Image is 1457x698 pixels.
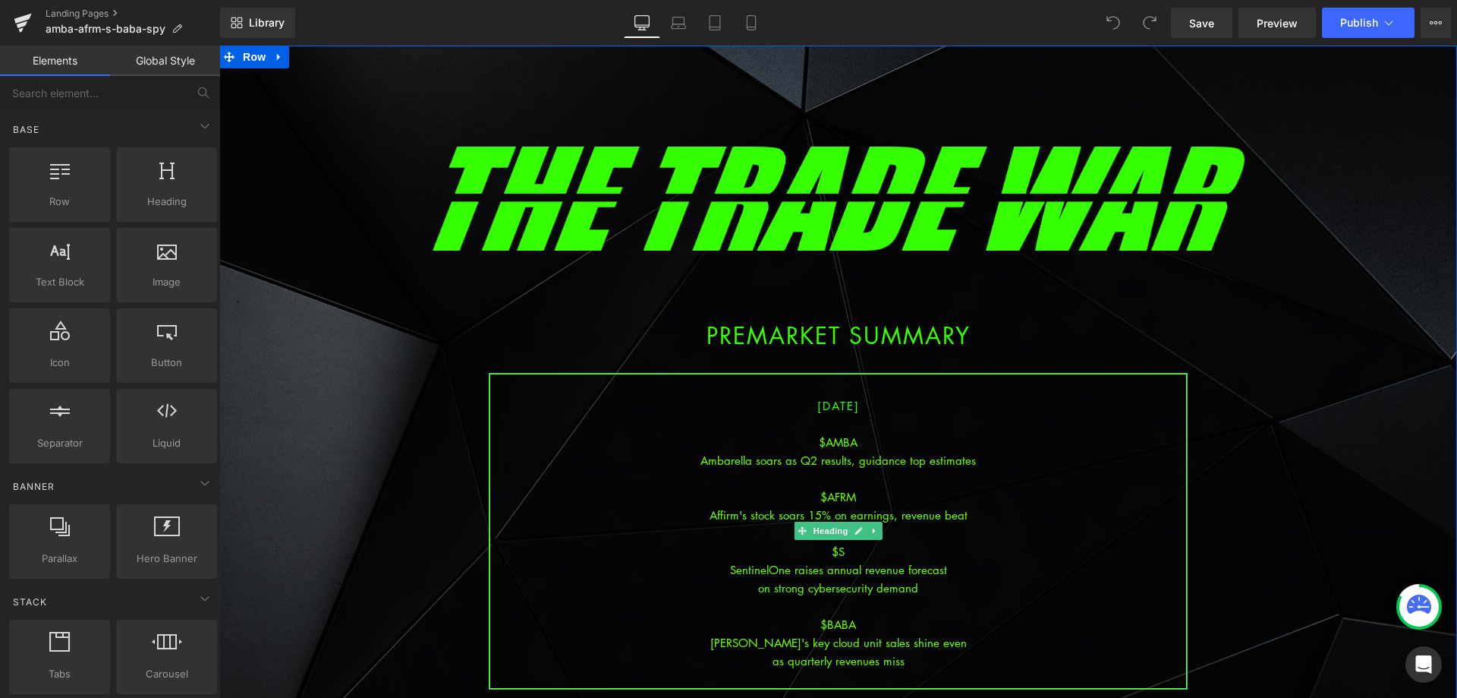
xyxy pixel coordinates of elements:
[1322,8,1415,38] button: Publish
[1257,15,1298,31] span: Preview
[271,497,967,515] div: $S
[271,515,967,533] div: SentinelOne raises annual revenue forecast
[1238,8,1316,38] a: Preview
[14,194,105,210] span: Row
[271,606,967,624] div: as quarterly revenues miss
[647,476,663,494] a: Expand / Collapse
[11,122,41,137] span: Base
[11,595,49,609] span: Stack
[1098,8,1128,38] button: Undo
[14,274,105,290] span: Text Block
[1134,8,1165,38] button: Redo
[11,479,56,494] span: Banner
[121,355,212,371] span: Button
[1405,646,1442,683] div: Open Intercom Messenger
[110,46,220,76] a: Global Style
[598,352,640,368] span: [DATE]
[14,666,105,682] span: Tabs
[733,8,769,38] a: Mobile
[14,551,105,567] span: Parallax
[271,460,967,478] div: Affirm's stock soars 15% on earnings, revenue beat
[121,551,212,567] span: Hero Banner
[121,435,212,451] span: Liquid
[46,23,165,35] span: amba-afrm-s-baba-spy
[660,8,697,38] a: Laptop
[271,442,967,460] div: $AFRM
[121,666,212,682] span: Carousel
[1189,15,1214,31] span: Save
[220,8,295,38] a: New Library
[175,281,1063,299] h1: PREMARKET SUMMARY
[697,8,733,38] a: Tablet
[624,8,660,38] a: Desktop
[121,194,212,210] span: Heading
[271,588,967,606] div: [PERSON_NAME]'s key cloud unit sales shine even
[121,274,212,290] span: Image
[14,355,105,371] span: Icon
[46,8,220,20] a: Landing Pages
[271,570,967,588] div: $BABA
[1421,8,1451,38] button: More
[1340,17,1378,29] span: Publish
[271,533,967,551] div: on strong cybersecurity demand
[271,387,967,406] div: $AMBA
[14,435,105,451] span: Separator
[590,476,631,494] span: Heading
[271,406,967,424] div: Ambarella soars as Q2 results, guidance top estimates
[249,16,285,30] span: Library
